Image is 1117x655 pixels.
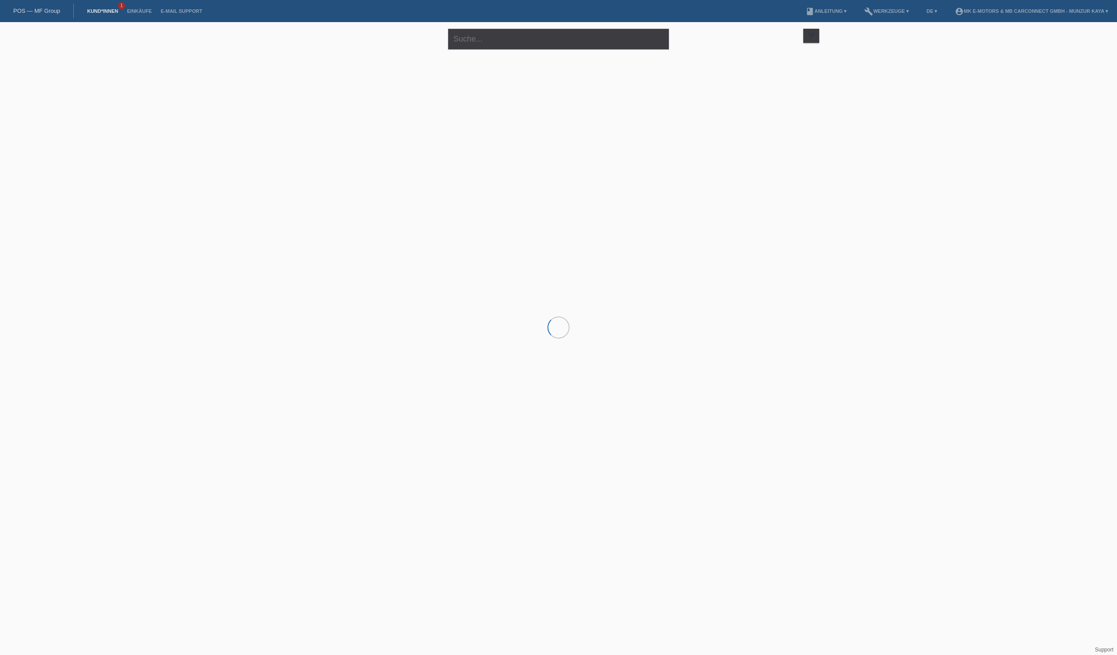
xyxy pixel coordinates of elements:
[864,7,873,16] i: build
[1095,647,1113,653] a: Support
[122,8,156,14] a: Einkäufe
[83,8,122,14] a: Kund*innen
[13,8,60,14] a: POS — MF Group
[950,8,1113,14] a: account_circleMK E-MOTORS & MB CarConnect GmbH - Munzur Kaya ▾
[801,8,851,14] a: bookAnleitung ▾
[448,29,669,50] input: Suche...
[118,2,125,10] span: 1
[922,8,942,14] a: DE ▾
[806,30,816,40] i: filter_list
[156,8,207,14] a: E-Mail Support
[860,8,913,14] a: buildWerkzeuge ▾
[805,7,814,16] i: book
[955,7,964,16] i: account_circle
